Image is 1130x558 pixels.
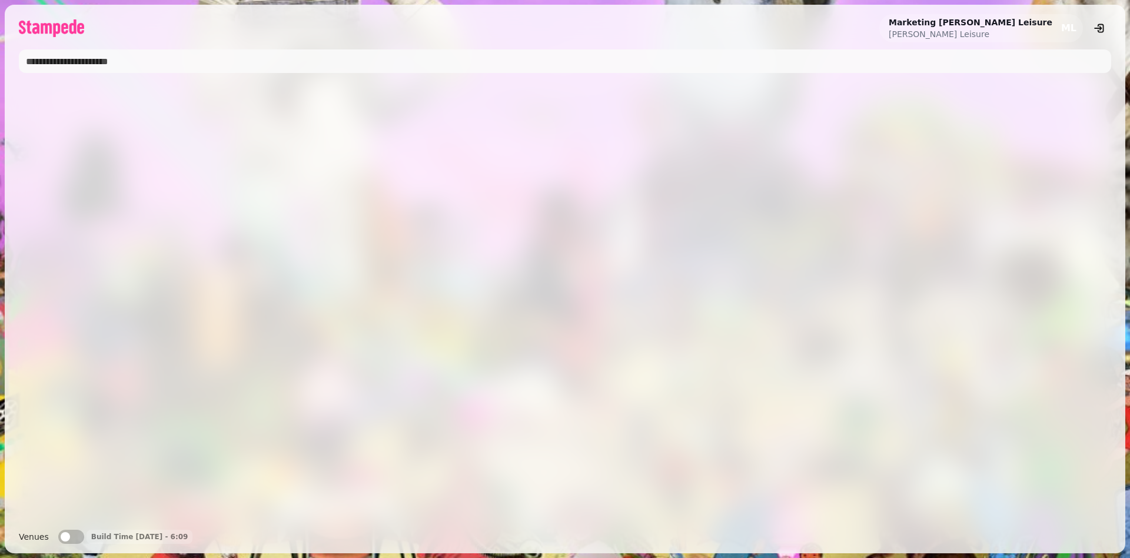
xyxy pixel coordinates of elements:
[1061,24,1076,33] span: ML
[19,19,84,37] img: logo
[889,16,1052,28] h2: Marketing [PERSON_NAME] Leisure
[1088,16,1111,40] button: logout
[19,530,49,544] label: Venues
[91,532,188,542] p: Build Time [DATE] - 6:09
[889,28,1052,40] p: [PERSON_NAME] Leisure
